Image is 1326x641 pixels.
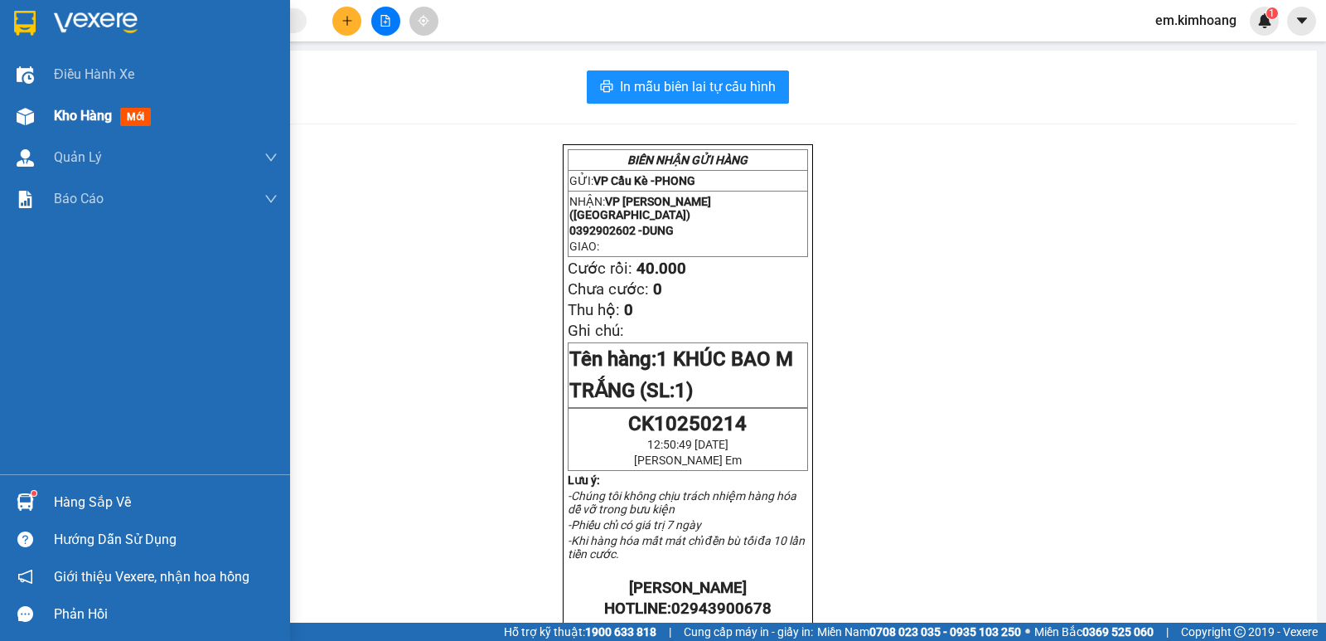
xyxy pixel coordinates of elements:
[675,379,693,402] span: 1)
[600,80,613,95] span: printer
[647,438,728,451] span: 12:50:49 [DATE]
[264,192,278,206] span: down
[1025,629,1030,635] span: ⚪️
[7,32,242,48] p: GỬI:
[568,489,796,516] em: -Chúng tôi không chịu trách nhiệm hàng hóa dễ vỡ trong bưu kiện
[54,566,249,587] span: Giới thiệu Vexere, nhận hoa hồng
[568,301,620,319] span: Thu hộ:
[1266,7,1278,19] sup: 1
[568,534,806,561] em: -Khi hàng hóa mất mát chỉ đền bù tối đa 10 lần tiền cước.
[569,347,793,402] span: Tên hàng:
[31,491,36,496] sup: 1
[17,606,33,622] span: message
[653,280,662,299] span: 0
[593,174,695,187] span: VP Cầu Kè -
[604,600,772,618] strong: HOTLINE:
[7,90,123,105] span: 0392902602 -
[54,188,104,209] span: Báo cáo
[636,260,686,278] span: 40.000
[568,280,649,299] span: Chưa cước:
[1287,7,1316,36] button: caret-down
[54,147,102,168] span: Quản Lý
[1269,7,1275,19] span: 1
[655,174,695,187] span: PHONG
[418,15,429,27] span: aim
[14,11,36,36] img: logo-vxr
[1166,623,1169,641] span: |
[1142,10,1250,31] span: em.kimhoang
[624,301,633,319] span: 0
[332,7,361,36] button: plus
[587,70,789,104] button: printerIn mẫu biên lai tự cấu hình
[569,195,806,221] p: NHẬN:
[1234,626,1246,638] span: copyright
[585,625,656,639] strong: 1900 633 818
[817,623,1021,641] span: Miền Nam
[627,153,748,167] strong: BIÊN NHẬN GỬI HÀNG
[569,347,793,402] span: 1 KHÚC BAO M TRẮNG (SL:
[409,7,438,36] button: aim
[17,532,33,547] span: question-circle
[264,151,278,164] span: down
[17,108,34,125] img: warehouse-icon
[7,56,167,87] span: VP [PERSON_NAME] ([GEOGRAPHIC_DATA])
[54,64,134,85] span: Điều hành xe
[17,191,34,208] img: solution-icon
[371,7,400,36] button: file-add
[17,569,33,585] span: notification
[7,108,40,124] span: GIAO:
[629,579,747,597] strong: [PERSON_NAME]
[569,195,711,221] span: VP [PERSON_NAME] ([GEOGRAPHIC_DATA])
[17,149,34,167] img: warehouse-icon
[54,602,278,627] div: Phản hồi
[1082,625,1154,639] strong: 0369 525 060
[569,174,806,187] p: GỬI:
[104,32,148,48] span: PHONG
[869,625,1021,639] strong: 0708 023 035 - 0935 103 250
[628,412,747,435] span: CK10250214
[568,260,632,278] span: Cước rồi:
[1295,13,1309,28] span: caret-down
[669,623,671,641] span: |
[568,518,701,532] em: -Phiếu chỉ có giá trị 7 ngày
[569,240,599,253] span: GIAO:
[684,623,813,641] span: Cung cấp máy in - giấy in:
[17,493,34,511] img: warehouse-icon
[634,454,742,467] span: [PERSON_NAME] Em
[7,56,242,87] p: NHẬN:
[671,600,772,618] span: 02943900678
[504,623,656,641] span: Hỗ trợ kỹ thuật:
[341,15,353,27] span: plus
[380,15,391,27] span: file-add
[568,322,624,340] span: Ghi chú:
[54,490,278,515] div: Hàng sắp về
[17,66,34,84] img: warehouse-icon
[54,108,112,124] span: Kho hàng
[642,224,674,237] span: DUNG
[56,9,192,25] strong: BIÊN NHẬN GỬI HÀNG
[620,76,776,97] span: In mẫu biên lai tự cấu hình
[54,527,278,552] div: Hướng dẫn sử dụng
[1034,623,1154,641] span: Miền Bắc
[89,90,123,105] span: DUNG
[569,224,674,237] span: 0392902602 -
[120,108,151,126] span: mới
[568,473,600,487] strong: Lưu ý:
[1257,13,1272,28] img: icon-new-feature
[34,32,148,48] span: VP Cầu Kè -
